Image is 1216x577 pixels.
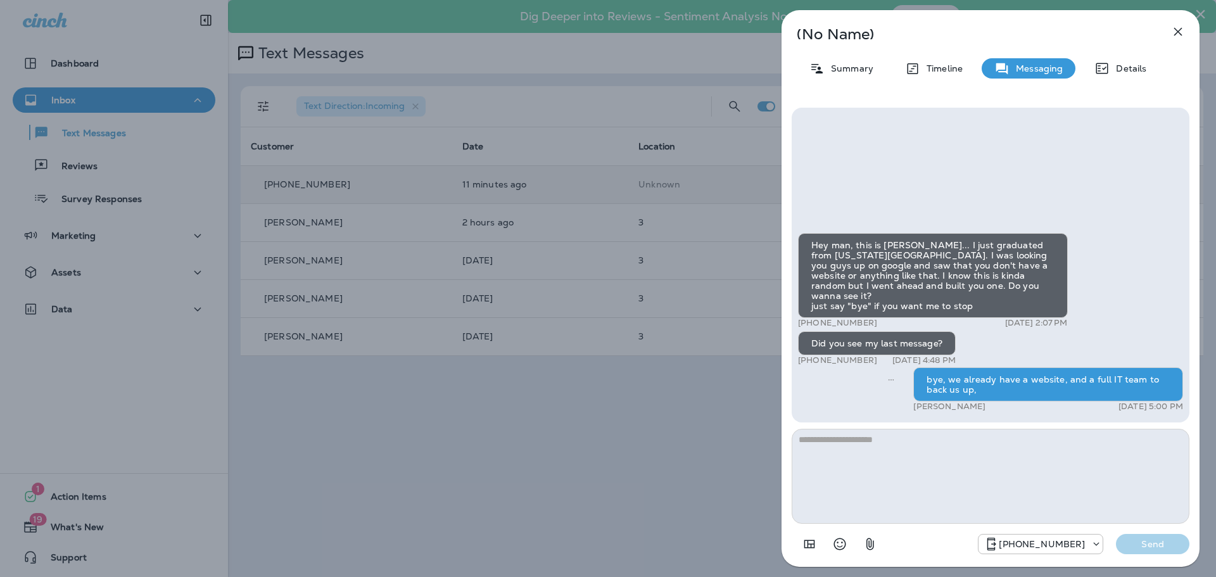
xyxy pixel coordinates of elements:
button: Select an emoji [827,531,852,557]
span: Sent [888,373,894,384]
div: +1 (330) 522-1293 [978,536,1103,552]
p: (No Name) [797,29,1143,39]
p: [DATE] 2:07 PM [1005,318,1068,328]
div: Did you see my last message? [798,331,956,355]
p: [PHONE_NUMBER] [798,318,877,328]
div: Hey man, this is [PERSON_NAME]... I just graduated from [US_STATE][GEOGRAPHIC_DATA]. I was lookin... [798,233,1068,318]
div: bye, we already have a website, and a full IT team to back us up, [913,367,1183,402]
p: Timeline [920,63,963,73]
p: [DATE] 4:48 PM [892,355,956,365]
button: Add in a premade template [797,531,822,557]
p: Details [1110,63,1146,73]
p: Summary [825,63,873,73]
p: [PHONE_NUMBER] [798,355,877,365]
p: [PHONE_NUMBER] [999,539,1085,549]
p: [PERSON_NAME] [913,402,985,412]
p: [DATE] 5:00 PM [1118,402,1183,412]
p: Messaging [1010,63,1063,73]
